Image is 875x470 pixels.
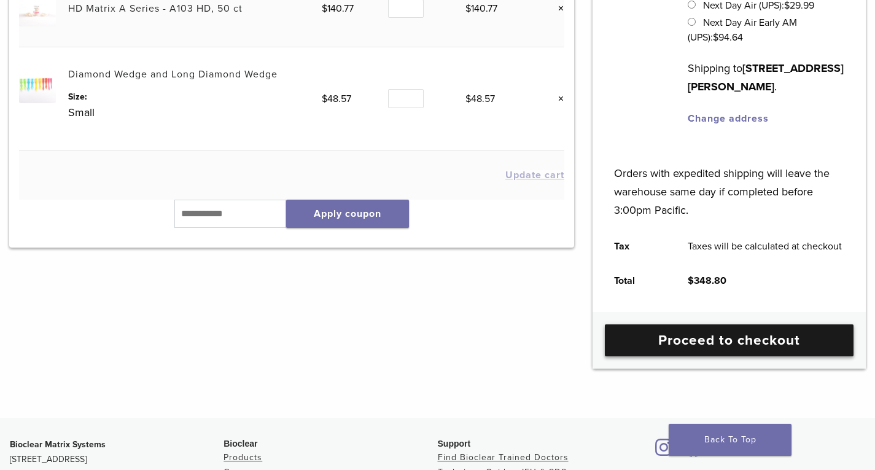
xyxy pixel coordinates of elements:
a: Back To Top [669,424,791,456]
bdi: 48.57 [322,93,351,105]
label: Next Day Air Early AM (UPS): [688,17,796,44]
span: $ [465,2,471,15]
button: Apply coupon [286,200,409,228]
a: Proceed to checkout [605,324,854,356]
img: Diamond Wedge and Long Diamond Wedge [19,67,55,103]
a: Bioclear [710,445,736,458]
button: Update cart [505,170,564,180]
bdi: 94.64 [713,31,743,44]
a: Products [224,452,262,463]
a: Diamond Wedge and Long Diamond Wedge [68,68,278,80]
span: Support [438,439,471,448]
a: Remove this item [548,1,564,17]
td: Taxes will be calculated at checkout [674,229,856,264]
th: Tax [601,229,674,264]
a: Bioclear [680,445,708,458]
span: $ [713,31,718,44]
a: Remove this item [548,91,564,107]
p: Shipping to . [688,59,844,96]
span: $ [465,93,471,105]
span: $ [688,275,694,287]
p: Orders with expedited shipping will leave the warehouse same day if completed before 3:00pm Pacific. [614,146,844,219]
bdi: 48.57 [465,93,495,105]
bdi: 140.77 [465,2,497,15]
p: Small [68,103,322,122]
a: HD Matrix A Series - A103 HD, 50 ct [68,2,243,15]
a: Find Bioclear Trained Doctors [438,452,569,463]
span: Bioclear [224,439,257,448]
span: $ [322,93,327,105]
bdi: 348.80 [688,275,726,287]
a: Bioclear [651,445,677,458]
th: Total [601,264,674,298]
bdi: 140.77 [322,2,354,15]
span: $ [322,2,327,15]
strong: Bioclear Matrix Systems [10,439,106,450]
dt: Size: [68,90,322,103]
a: Change address [688,112,769,125]
strong: [STREET_ADDRESS][PERSON_NAME] [688,61,844,93]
